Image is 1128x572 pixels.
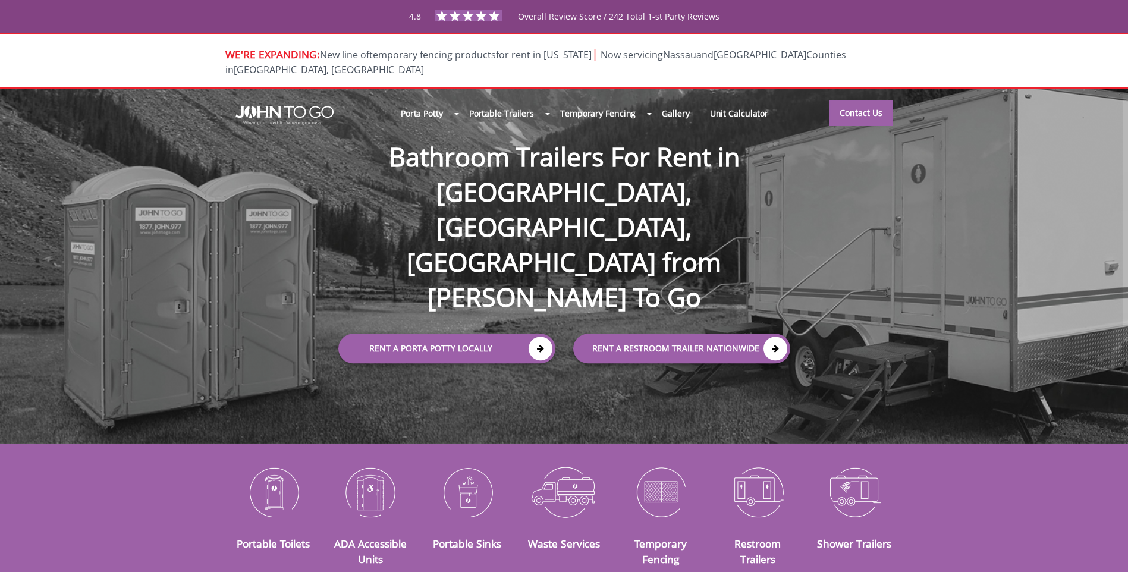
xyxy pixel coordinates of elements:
[237,536,310,551] a: Portable Toilets
[592,46,598,62] span: |
[409,11,421,22] span: 4.8
[225,48,846,76] span: Now servicing and Counties in
[234,461,313,523] img: Portable-Toilets-icon_N.png
[428,461,507,523] img: Portable-Sinks-icon_N.png
[518,11,719,46] span: Overall Review Score / 242 Total 1-st Party Reviews
[326,101,802,315] h1: Bathroom Trailers For Rent in [GEOGRAPHIC_DATA], [GEOGRAPHIC_DATA], [GEOGRAPHIC_DATA] from [PERSO...
[634,536,687,566] a: Temporary Fencing
[369,48,496,61] a: temporary fencing products
[524,461,604,523] img: Waste-Services-icon_N.png
[815,461,894,523] img: Shower-Trailers-icon_N.png
[700,100,779,126] a: Unit Calculator
[225,48,846,76] span: New line of for rent in [US_STATE]
[433,536,501,551] a: Portable Sinks
[817,536,891,551] a: Shower Trailers
[225,47,320,61] span: WE'RE EXPANDING:
[573,334,790,364] a: rent a RESTROOM TRAILER Nationwide
[334,536,407,566] a: ADA Accessible Units
[528,536,600,551] a: Waste Services
[550,100,646,126] a: Temporary Fencing
[391,100,453,126] a: Porta Potty
[829,100,893,126] a: Contact Us
[331,461,410,523] img: ADA-Accessible-Units-icon_N.png
[338,334,555,364] a: Rent a Porta Potty Locally
[734,536,781,566] a: Restroom Trailers
[234,63,424,76] a: [GEOGRAPHIC_DATA], [GEOGRAPHIC_DATA]
[718,461,797,523] img: Restroom-Trailers-icon_N.png
[714,48,806,61] a: [GEOGRAPHIC_DATA]
[652,100,699,126] a: Gallery
[1080,524,1128,572] button: Live Chat
[235,106,334,125] img: JOHN to go
[621,461,700,523] img: Temporary-Fencing-cion_N.png
[663,48,696,61] a: Nassau
[459,100,544,126] a: Portable Trailers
